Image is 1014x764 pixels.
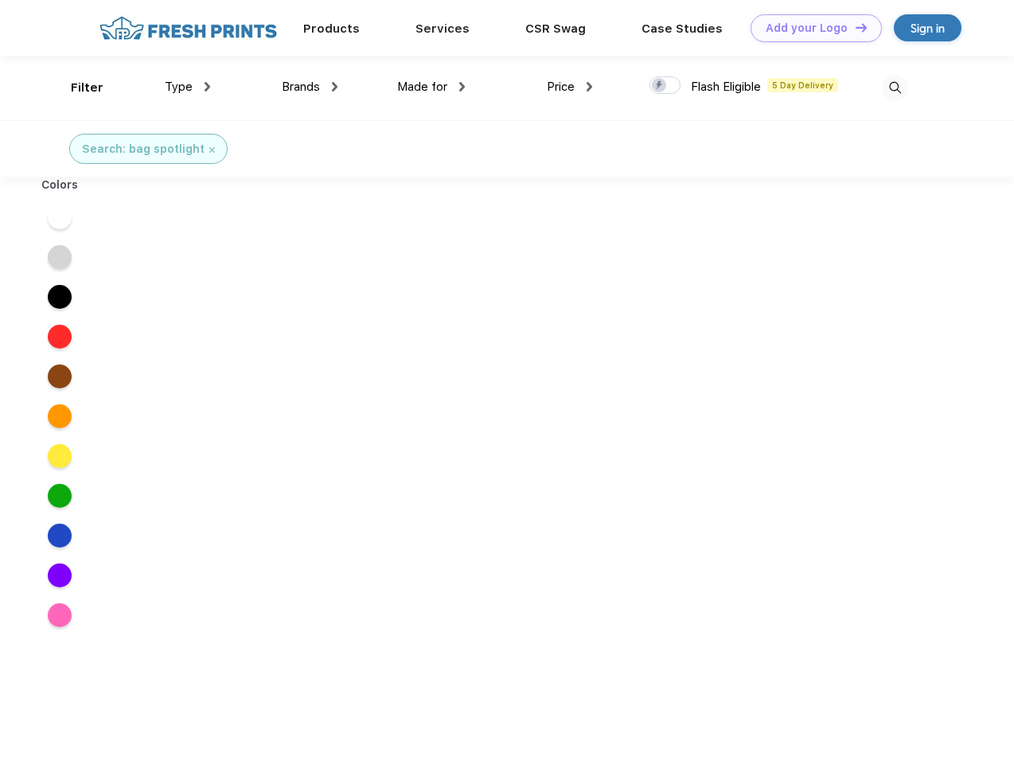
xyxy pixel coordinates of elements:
[459,82,465,92] img: dropdown.png
[95,14,282,42] img: fo%20logo%202.webp
[691,80,761,94] span: Flash Eligible
[205,82,210,92] img: dropdown.png
[911,19,945,37] div: Sign in
[209,147,215,153] img: filter_cancel.svg
[882,75,908,101] img: desktop_search.svg
[82,141,205,158] div: Search: bag spotlight
[282,80,320,94] span: Brands
[303,21,360,36] a: Products
[547,80,575,94] span: Price
[71,79,103,97] div: Filter
[332,82,337,92] img: dropdown.png
[766,21,848,35] div: Add your Logo
[856,23,867,32] img: DT
[894,14,961,41] a: Sign in
[767,78,838,92] span: 5 Day Delivery
[29,177,91,193] div: Colors
[397,80,447,94] span: Made for
[587,82,592,92] img: dropdown.png
[165,80,193,94] span: Type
